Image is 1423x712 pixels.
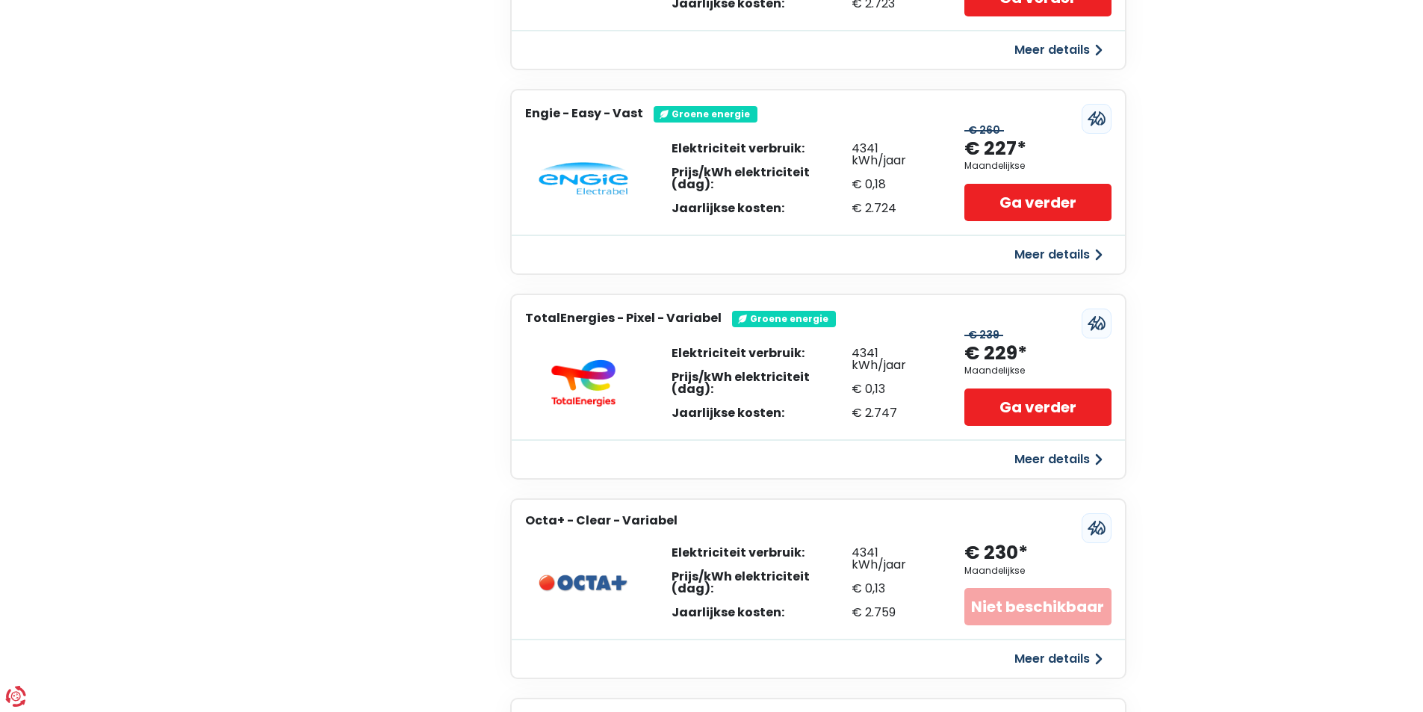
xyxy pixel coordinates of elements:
div: 4341 kWh/jaar [852,347,935,371]
div: Prijs/kWh elektriciteit (dag): [672,167,852,191]
h3: TotalEnergies - Pixel - Variabel [525,311,722,325]
div: Niet beschikbaar [964,588,1111,625]
div: Elektriciteit verbruik: [672,547,852,559]
button: Meer details [1005,37,1112,64]
div: Groene energie [732,311,836,327]
a: Ga verder [964,388,1111,426]
div: € 229* [964,341,1027,366]
div: € 260 [964,124,1004,137]
div: Prijs/kWh elektriciteit (dag): [672,371,852,395]
div: € 0,18 [852,179,935,191]
div: Jaarlijkse kosten: [672,607,852,619]
div: Jaarlijkse kosten: [672,202,852,214]
div: Elektriciteit verbruik: [672,143,852,155]
img: TotalEnergies [539,359,628,407]
div: € 2.747 [852,407,935,419]
h3: Octa+ - Clear - Variabel [525,513,678,527]
img: Engie [539,162,628,195]
div: Maandelijkse [964,365,1025,376]
div: € 0,13 [852,383,935,395]
div: 4341 kWh/jaar [852,143,935,167]
div: 4341 kWh/jaar [852,547,935,571]
div: Maandelijkse [964,566,1025,576]
div: € 2.724 [852,202,935,214]
div: Groene energie [654,106,757,123]
div: Maandelijkse [964,161,1025,171]
div: € 227* [964,137,1026,161]
div: Jaarlijkse kosten: [672,407,852,419]
button: Meer details [1005,646,1112,672]
button: Meer details [1005,241,1112,268]
h3: Engie - Easy - Vast [525,106,643,120]
a: Ga verder [964,184,1111,221]
img: Octa [539,575,628,592]
button: Meer details [1005,446,1112,473]
div: Prijs/kWh elektriciteit (dag): [672,571,852,595]
div: € 230* [964,541,1028,566]
div: € 239 [964,329,1003,341]
div: € 2.759 [852,607,935,619]
div: Elektriciteit verbruik: [672,347,852,359]
div: € 0,13 [852,583,935,595]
